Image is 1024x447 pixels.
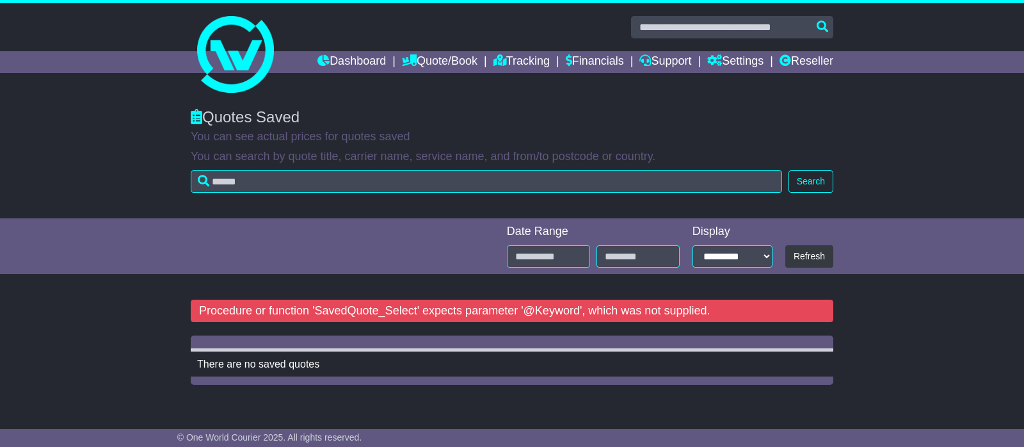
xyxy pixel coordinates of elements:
div: Date Range [507,225,680,239]
div: Procedure or function 'SavedQuote_Select' expects parameter '@Keyword', which was not supplied. [191,300,833,323]
p: You can search by quote title, carrier name, service name, and from/to postcode or country. [191,150,833,164]
p: You can see actual prices for quotes saved [191,130,833,144]
a: Settings [707,51,764,73]
div: Quotes Saved [191,108,833,127]
a: Support [639,51,691,73]
a: Quote/Book [402,51,477,73]
button: Refresh [785,245,833,268]
a: Tracking [493,51,550,73]
div: Display [692,225,772,239]
a: Financials [566,51,624,73]
button: Search [788,170,833,193]
a: Reseller [780,51,833,73]
td: There are no saved quotes [191,350,833,378]
a: Dashboard [317,51,386,73]
span: © One World Courier 2025. All rights reserved. [177,432,362,443]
